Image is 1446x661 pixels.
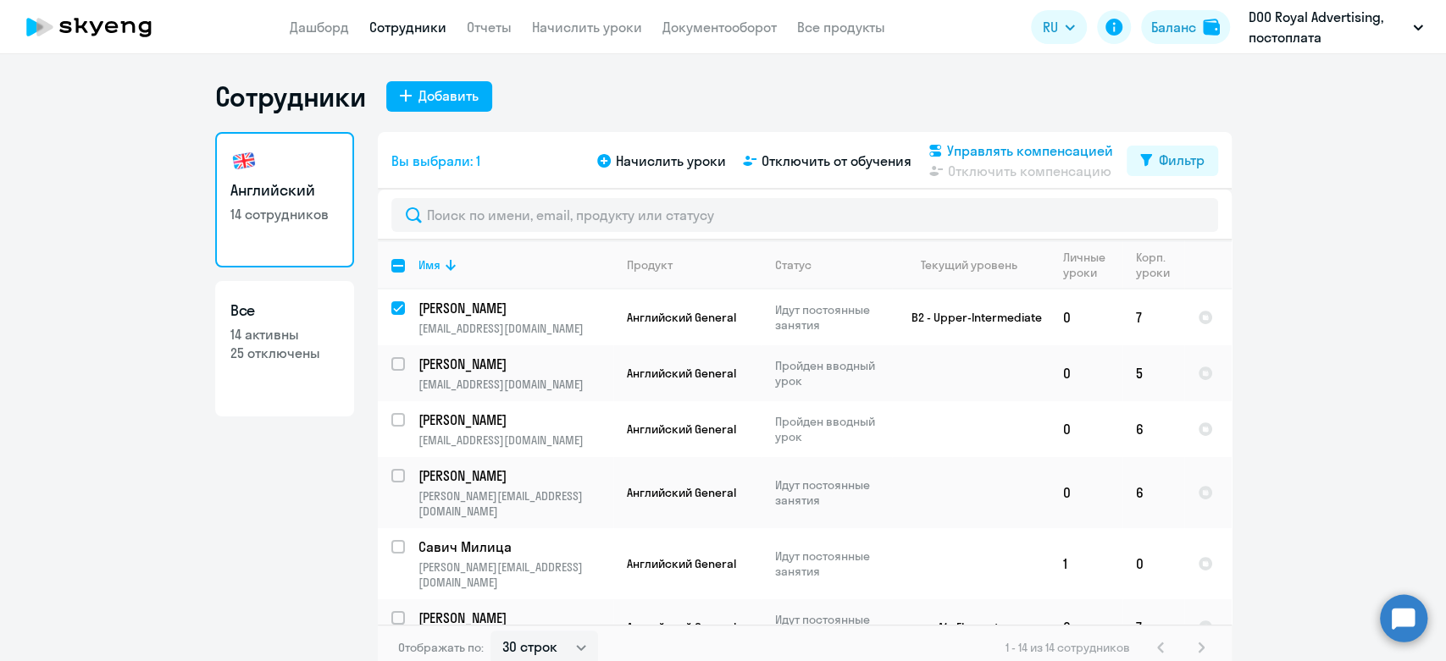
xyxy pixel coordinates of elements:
[418,257,612,273] div: Имя
[1050,345,1122,401] td: 0
[418,432,612,448] p: [EMAIL_ADDRESS][DOMAIN_NAME]
[892,289,1050,345] td: B2 - Upper-Intermediate
[616,151,726,171] span: Начислить уроки
[1159,150,1205,170] div: Фильтр
[1063,250,1111,280] div: Личные уроки
[230,147,258,174] img: english
[762,151,911,171] span: Отключить от обучения
[418,355,610,373] p: [PERSON_NAME]
[230,325,339,344] p: 14 активны
[230,344,339,362] p: 25 отключены
[1043,17,1058,37] span: RU
[215,281,354,416] a: Все14 активны25 отключены
[1122,528,1184,599] td: 0
[627,366,736,381] span: Английский General
[1136,250,1172,280] div: Корп. уроки
[230,300,339,322] h3: Все
[775,414,891,444] p: Пройден вводный урок
[391,198,1218,232] input: Поиск по имени, email, продукту или статусу
[627,485,736,500] span: Английский General
[418,355,612,373] a: [PERSON_NAME]
[775,477,891,508] p: Идут постоянные занятия
[418,609,610,627] p: [PERSON_NAME]
[467,19,512,36] a: Отчеты
[906,257,1049,273] div: Текущий уровень
[230,179,339,201] h3: Английский
[418,466,610,485] p: [PERSON_NAME]
[1240,7,1432,47] button: DOO Royal Advertising, постоплата
[418,488,612,519] p: [PERSON_NAME][EMAIL_ADDRESS][DOMAIN_NAME]
[1050,289,1122,345] td: 0
[391,151,480,171] span: Вы выбрали: 1
[775,358,891,388] p: Пройден вводный урок
[1122,401,1184,457] td: 6
[418,537,612,556] a: Савич Милица
[418,410,612,429] a: [PERSON_NAME]
[1122,457,1184,528] td: 6
[418,257,440,273] div: Имя
[230,205,339,223] p: 14 сотрудников
[418,466,612,485] a: [PERSON_NAME]
[775,302,891,333] p: Идут постоянные занятия
[627,556,736,571] span: Английский General
[1063,250,1122,280] div: Личные уроки
[386,81,492,112] button: Добавить
[1050,528,1122,599] td: 1
[775,612,891,642] p: Идут постоянные занятия
[418,410,610,429] p: [PERSON_NAME]
[418,377,612,392] p: [EMAIL_ADDRESS][DOMAIN_NAME]
[775,257,812,273] div: Статус
[627,257,761,273] div: Продукт
[1031,10,1087,44] button: RU
[1122,599,1184,655] td: 7
[1249,7,1406,47] p: DOO Royal Advertising, постоплата
[1203,19,1220,36] img: balance
[418,85,479,106] div: Добавить
[892,599,1050,655] td: A1 - Elementary
[947,140,1113,161] span: Управлять компенсацией
[215,132,354,267] a: Английский14 сотрудников
[418,299,610,317] p: [PERSON_NAME]
[1122,289,1184,345] td: 7
[1122,345,1184,401] td: 5
[1127,146,1218,176] button: Фильтр
[290,19,349,36] a: Дашборд
[1006,640,1130,655] span: 1 - 14 из 14 сотрудников
[1151,17,1196,37] div: Баланс
[418,321,612,336] p: [EMAIL_ADDRESS][DOMAIN_NAME]
[418,299,612,317] a: [PERSON_NAME]
[627,421,736,437] span: Английский General
[1136,250,1183,280] div: Корп. уроки
[398,640,484,655] span: Отображать по:
[1050,401,1122,457] td: 0
[418,559,612,590] p: [PERSON_NAME][EMAIL_ADDRESS][DOMAIN_NAME]
[215,80,366,113] h1: Сотрудники
[797,19,885,36] a: Все продукты
[418,537,610,556] p: Савич Милица
[775,548,891,579] p: Идут постоянные занятия
[1141,10,1230,44] button: Балансbalance
[775,257,891,273] div: Статус
[532,19,642,36] a: Начислить уроки
[418,609,612,627] a: [PERSON_NAME]
[627,310,736,325] span: Английский General
[1050,599,1122,655] td: 0
[921,257,1017,273] div: Текущий уровень
[627,620,736,635] span: Английский General
[369,19,446,36] a: Сотрудники
[1050,457,1122,528] td: 0
[627,257,673,273] div: Продукт
[662,19,777,36] a: Документооборот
